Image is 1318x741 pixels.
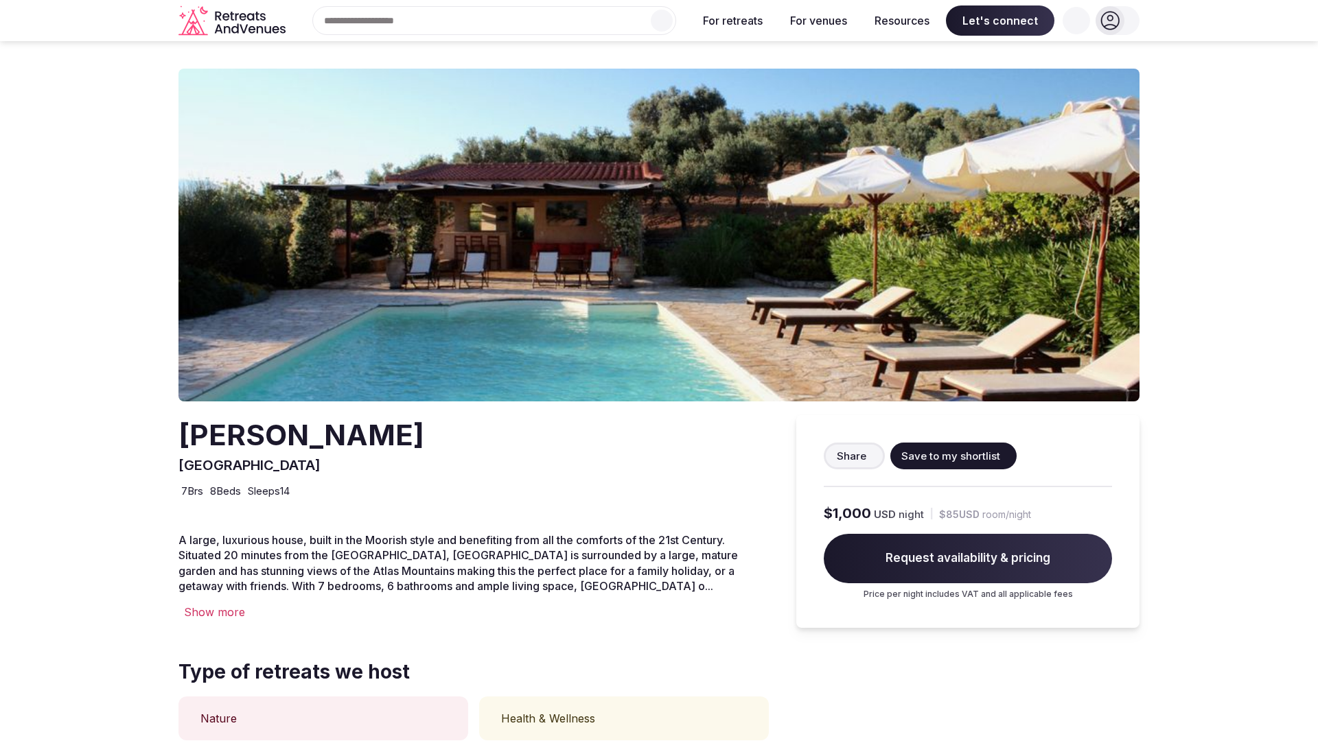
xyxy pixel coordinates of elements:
span: A large, luxurious house, built in the Moorish style and benefiting from all the comforts of the ... [178,533,738,593]
h2: [PERSON_NAME] [178,415,424,456]
span: USD [874,507,896,521]
span: Request availability & pricing [824,534,1112,583]
span: [GEOGRAPHIC_DATA] [178,457,321,473]
p: Price per night includes VAT and all applicable fees [824,589,1112,600]
button: For retreats [692,5,774,36]
span: $1,000 [824,504,871,523]
span: $85 USD [939,508,980,521]
span: night [899,507,924,521]
div: | [929,506,934,521]
span: Type of retreats we host [178,659,410,685]
button: For venues [779,5,858,36]
span: room/night [982,508,1031,521]
span: 8 Beds [210,484,241,498]
button: Resources [864,5,940,36]
button: Save to my shortlist [890,443,1017,469]
span: Share [837,449,866,463]
span: Sleeps 14 [248,484,290,498]
svg: Retreats and Venues company logo [178,5,288,36]
button: Share [824,443,885,469]
span: Let's connect [946,5,1054,36]
a: Visit the homepage [178,5,288,36]
div: Show more [178,604,769,620]
span: 7 Brs [181,484,203,498]
img: Venue cover photo [178,69,1140,401]
span: Save to my shortlist [901,449,1000,463]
